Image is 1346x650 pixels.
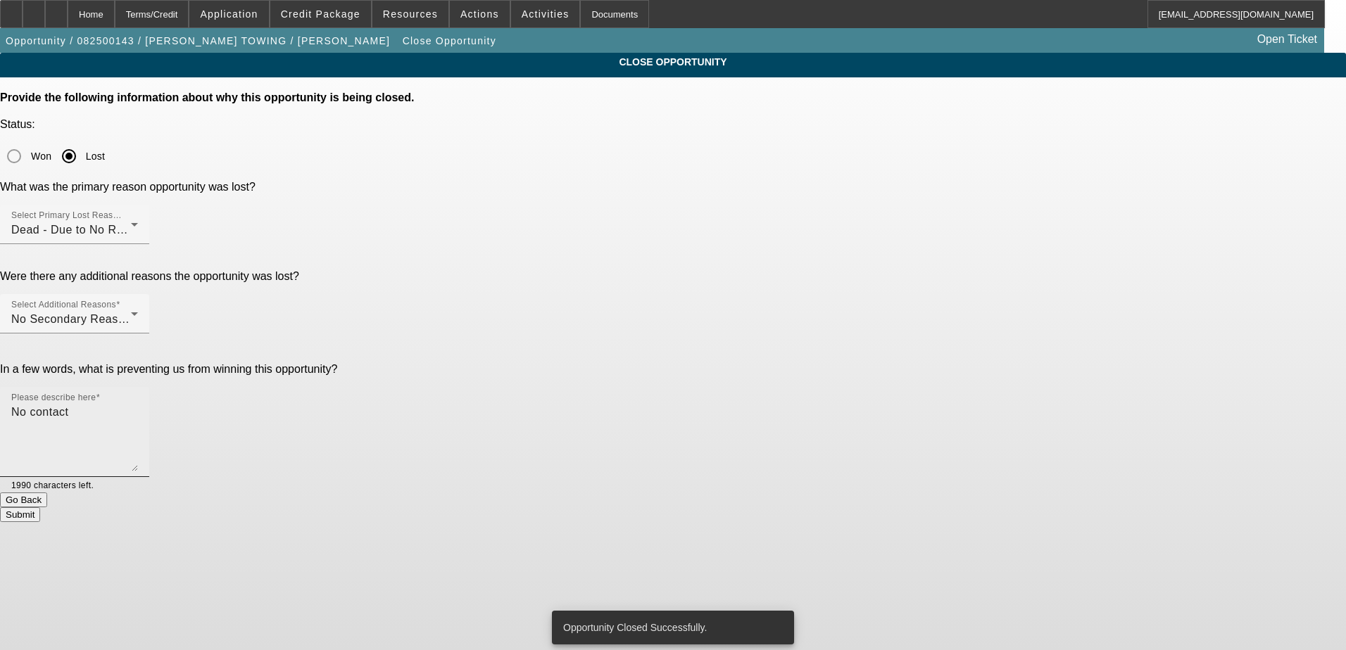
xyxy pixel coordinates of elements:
[552,611,788,644] div: Opportunity Closed Successfully.
[460,8,499,20] span: Actions
[270,1,371,27] button: Credit Package
[372,1,448,27] button: Resources
[450,1,510,27] button: Actions
[399,28,500,53] button: Close Opportunity
[11,56,1335,68] span: CLOSE OPPORTUNITY
[383,8,438,20] span: Resources
[11,224,162,236] span: Dead - Due to No Response
[189,1,268,27] button: Application
[11,300,116,310] mat-label: Select Additional Reasons
[6,35,390,46] span: Opportunity / 082500143 / [PERSON_NAME] TOWING / [PERSON_NAME]
[11,477,94,492] mat-hint: 1990 characters left.
[403,35,496,46] span: Close Opportunity
[83,149,105,163] label: Lost
[511,1,580,27] button: Activities
[522,8,570,20] span: Activities
[281,8,360,20] span: Credit Package
[11,211,122,220] mat-label: Select Primary Lost Reason
[11,393,96,402] mat-label: Please describe here
[1252,27,1323,51] a: Open Ticket
[11,313,191,325] span: No Secondary Reason To Provide
[200,8,258,20] span: Application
